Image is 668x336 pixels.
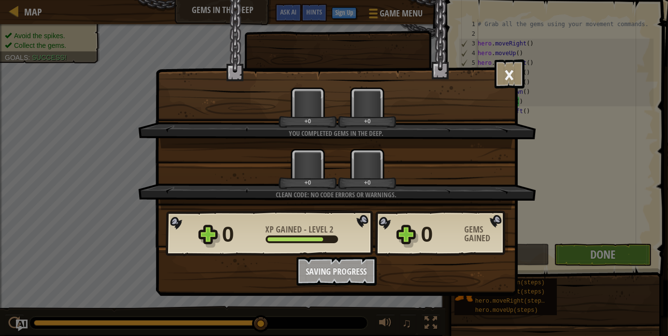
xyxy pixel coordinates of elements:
div: Gems Gained [465,225,508,243]
span: Level [307,223,330,235]
div: 0 [222,219,260,250]
div: +0 [340,179,395,186]
button: × [495,59,525,88]
span: 2 [330,223,334,235]
div: - [266,225,334,234]
div: +0 [281,179,335,186]
div: Clean code: no code errors or warnings. [184,190,489,200]
div: +0 [281,117,335,125]
div: +0 [340,117,395,125]
div: 0 [421,219,459,250]
span: XP Gained [266,223,304,235]
div: You completed Gems in the Deep. [184,129,489,138]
